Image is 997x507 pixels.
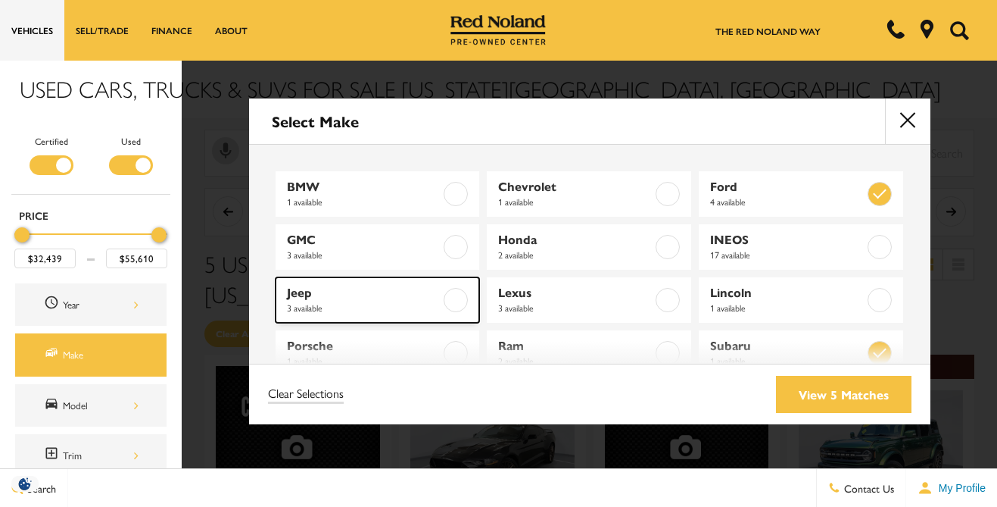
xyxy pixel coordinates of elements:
[19,208,163,222] h5: Price
[276,224,480,270] a: GMC3 available
[944,1,974,60] button: Open the search field
[699,330,903,376] a: Subaru1 available
[15,384,167,427] div: ModelModel
[287,300,441,315] span: 3 available
[8,476,42,492] section: Click to Open Cookie Consent Modal
[11,133,170,194] div: Filter by Vehicle Type
[287,232,441,247] span: GMC
[710,247,865,262] span: 17 available
[498,232,653,247] span: Honda
[487,171,691,217] a: Chevrolet1 available
[710,285,865,300] span: Lincoln
[287,338,441,353] span: Porsche
[498,353,653,368] span: 2 available
[710,353,865,368] span: 1 available
[287,194,441,209] span: 1 available
[8,476,42,492] img: Opt-Out Icon
[63,397,139,414] div: Model
[933,482,986,494] span: My Profile
[487,224,691,270] a: Honda2 available
[44,295,63,315] span: Year
[450,20,546,36] a: Red Noland Pre-Owned
[287,285,441,300] span: Jeep
[498,179,653,194] span: Chevrolet
[44,345,63,365] span: Make
[63,447,139,464] div: Trim
[276,171,480,217] a: BMW1 available
[15,333,167,376] div: MakeMake
[63,296,139,313] div: Year
[151,227,167,243] div: Maximum Price
[276,330,480,376] a: Porsche1 available
[885,99,930,144] button: close
[287,179,441,194] span: BMW
[498,285,653,300] span: Lexus
[35,133,68,149] label: Certified
[710,232,865,247] span: INEOS
[14,249,76,268] input: Minimum
[287,353,441,368] span: 1 available
[106,249,167,268] input: Maximum
[450,15,546,45] img: Red Noland Pre-Owned
[15,434,167,477] div: TrimTrim
[276,277,480,323] a: Jeep3 available
[44,446,63,465] span: Trim
[14,222,167,268] div: Price
[14,227,30,243] div: Minimum Price
[699,224,903,270] a: INEOS17 available
[699,171,903,217] a: Ford4 available
[44,396,63,415] span: Model
[487,277,691,323] a: Lexus3 available
[710,338,865,353] span: Subaru
[715,24,821,38] a: The Red Noland Way
[498,338,653,353] span: Ram
[498,300,653,315] span: 3 available
[498,247,653,262] span: 2 available
[699,277,903,323] a: Lincoln1 available
[840,480,894,496] span: Contact Us
[487,330,691,376] a: Ram2 available
[710,300,865,315] span: 1 available
[63,346,139,363] div: Make
[498,194,653,209] span: 1 available
[268,386,344,404] a: Clear Selections
[121,133,141,149] label: Used
[15,283,167,326] div: YearYear
[710,194,865,209] span: 4 available
[287,247,441,262] span: 3 available
[272,113,359,130] h2: Select Make
[710,179,865,194] span: Ford
[906,469,997,507] button: Open user profile menu
[776,376,911,413] a: View 5 Matches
